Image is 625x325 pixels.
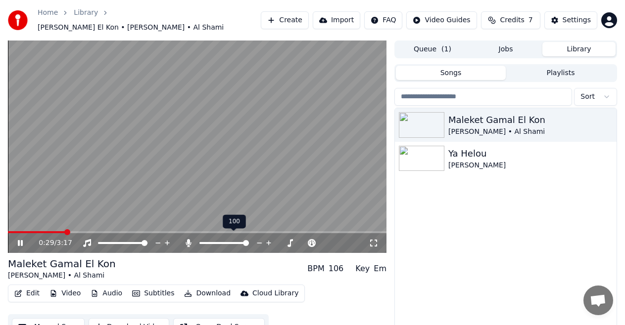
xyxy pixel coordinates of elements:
[544,11,597,29] button: Settings
[469,42,542,56] button: Jobs
[307,263,324,275] div: BPM
[87,286,126,300] button: Audio
[56,238,72,248] span: 3:17
[39,238,62,248] div: /
[74,8,98,18] a: Library
[374,263,386,275] div: Em
[329,263,344,275] div: 106
[406,11,477,29] button: Video Guides
[448,161,613,170] div: [PERSON_NAME]
[313,11,360,29] button: Import
[448,113,613,127] div: Maleket Gamal El Kon
[46,286,85,300] button: Video
[542,42,616,56] button: Library
[38,23,224,33] span: [PERSON_NAME] El Kon • [PERSON_NAME] • Al Shami
[128,286,178,300] button: Subtitles
[355,263,370,275] div: Key
[396,42,469,56] button: Queue
[580,92,595,102] span: Sort
[39,238,54,248] span: 0:29
[10,286,44,300] button: Edit
[8,257,116,271] div: Maleket Gamal El Kon
[563,15,591,25] div: Settings
[8,10,28,30] img: youka
[481,11,540,29] button: Credits7
[529,15,533,25] span: 7
[364,11,402,29] button: FAQ
[441,44,451,54] span: ( 1 )
[38,8,58,18] a: Home
[223,215,246,229] div: 100
[396,66,506,80] button: Songs
[583,285,613,315] a: Open chat
[8,271,116,281] div: [PERSON_NAME] • Al Shami
[448,147,613,161] div: Ya Helou
[506,66,616,80] button: Playlists
[180,286,235,300] button: Download
[500,15,524,25] span: Credits
[448,127,613,137] div: [PERSON_NAME] • Al Shami
[38,8,261,33] nav: breadcrumb
[252,288,298,298] div: Cloud Library
[261,11,309,29] button: Create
